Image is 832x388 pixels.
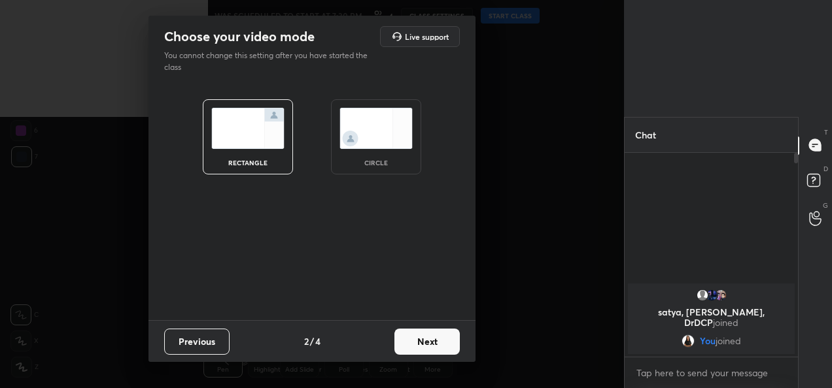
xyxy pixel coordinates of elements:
h4: 2 [304,334,309,348]
img: default.png [696,289,709,302]
p: You cannot change this setting after you have started the class [164,50,376,73]
img: circleScreenIcon.acc0effb.svg [339,108,413,149]
img: 31e0e67977fa4eb481ffbcafe7fbc2ad.jpg [682,334,695,348]
h4: / [310,334,314,348]
img: b3a95a5546134ed09af10c7c8539e58d.jpg [714,289,727,302]
p: satya, [PERSON_NAME], DrDCP [636,307,787,328]
img: normalScreenIcon.ae25ed63.svg [211,108,285,149]
span: You [700,336,716,346]
p: Chat [625,118,667,152]
img: 3 [705,289,718,302]
span: joined [716,336,741,346]
button: Next [394,329,460,355]
h5: Live support [405,33,449,40]
p: D [823,164,828,174]
div: circle [350,159,402,166]
h2: Choose your video mode [164,28,315,45]
p: T [824,127,828,137]
div: rectangle [222,159,274,166]
p: G [823,201,828,210]
button: Previous [164,329,230,355]
span: joined [713,316,738,329]
div: grid [625,281,798,357]
h4: 4 [315,334,321,348]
